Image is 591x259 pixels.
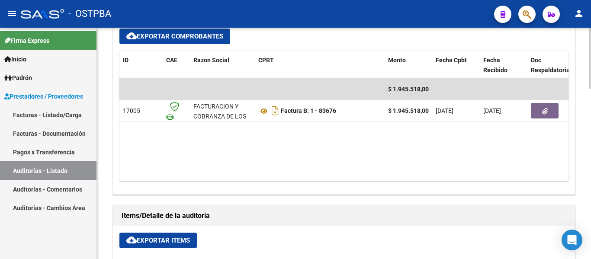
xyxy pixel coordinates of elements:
[432,51,480,80] datatable-header-cell: Fecha Cpbt
[190,51,255,80] datatable-header-cell: Razon Social
[385,51,432,80] datatable-header-cell: Monto
[122,209,566,223] h1: Items/Detalle de la auditoría
[574,8,584,19] mat-icon: person
[126,235,137,245] mat-icon: cloud_download
[258,57,274,64] span: CPBT
[388,107,429,114] strong: $ 1.945.518,00
[126,32,223,40] span: Exportar Comprobantes
[166,57,177,64] span: CAE
[119,29,230,44] button: Exportar Comprobantes
[281,108,336,115] strong: Factura B: 1 - 83676
[123,57,128,64] span: ID
[480,51,527,80] datatable-header-cell: Fecha Recibido
[123,107,140,114] span: 17005
[7,8,17,19] mat-icon: menu
[4,92,83,101] span: Prestadores / Proveedores
[531,57,570,74] span: Doc Respaldatoria
[193,102,251,141] div: FACTURACION Y COBRANZA DE LOS EFECTORES PUBLICOS S.E.
[68,4,111,23] span: - OSTPBA
[388,57,406,64] span: Monto
[4,73,32,83] span: Padrón
[4,54,26,64] span: Inicio
[119,233,197,248] button: Exportar Items
[388,86,429,93] span: $ 1.945.518,00
[193,57,229,64] span: Razon Social
[270,104,281,118] i: Descargar documento
[436,57,467,64] span: Fecha Cpbt
[436,107,453,114] span: [DATE]
[255,51,385,80] datatable-header-cell: CPBT
[119,51,163,80] datatable-header-cell: ID
[163,51,190,80] datatable-header-cell: CAE
[483,107,501,114] span: [DATE]
[483,57,507,74] span: Fecha Recibido
[562,230,582,250] div: Open Intercom Messenger
[126,31,137,41] mat-icon: cloud_download
[4,36,49,45] span: Firma Express
[126,237,190,244] span: Exportar Items
[527,51,579,80] datatable-header-cell: Doc Respaldatoria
